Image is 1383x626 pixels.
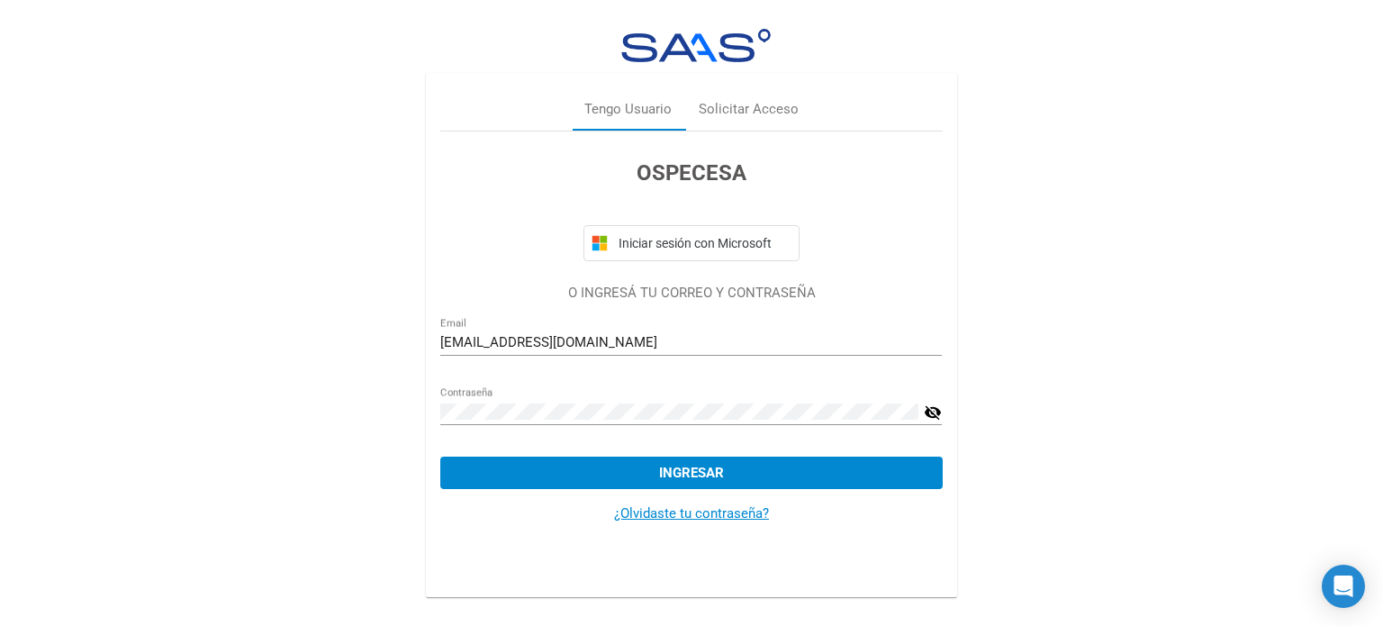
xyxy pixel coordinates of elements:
button: Ingresar [440,457,942,489]
div: Open Intercom Messenger [1322,565,1365,608]
div: Tengo Usuario [584,99,672,120]
button: Iniciar sesión con Microsoft [583,225,800,261]
div: Solicitar Acceso [699,99,799,120]
a: ¿Olvidaste tu contraseña? [614,505,769,522]
span: Iniciar sesión con Microsoft [615,236,791,250]
h3: OSPECESA [440,157,942,189]
span: Ingresar [659,465,724,481]
mat-icon: visibility_off [924,402,942,423]
p: O INGRESÁ TU CORREO Y CONTRASEÑA [440,283,942,304]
